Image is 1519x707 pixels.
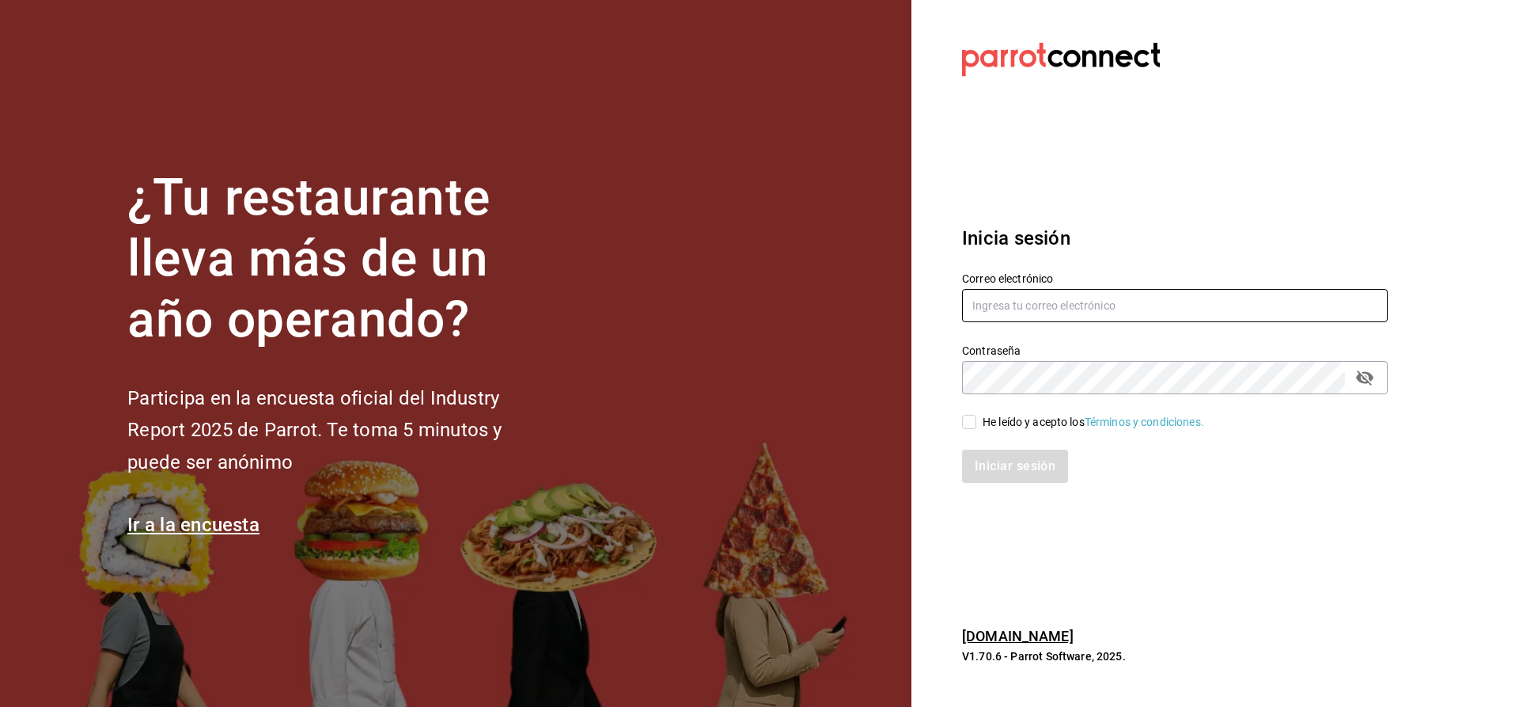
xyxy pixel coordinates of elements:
[1085,416,1204,428] a: Términos y condiciones.
[1351,364,1378,391] button: passwordField
[127,514,259,536] a: Ir a la encuesta
[962,273,1388,284] label: Correo electrónico
[983,414,1204,431] div: He leído y acepto los
[127,168,555,350] h1: ¿Tu restaurante lleva más de un año operando?
[127,382,555,479] h2: Participa en la encuesta oficial del Industry Report 2025 de Parrot. Te toma 5 minutos y puede se...
[962,648,1388,664] p: V1.70.6 - Parrot Software, 2025.
[962,289,1388,322] input: Ingresa tu correo electrónico
[962,224,1388,253] h3: Inicia sesión
[962,345,1388,356] label: Contraseña
[962,628,1074,644] a: [DOMAIN_NAME]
